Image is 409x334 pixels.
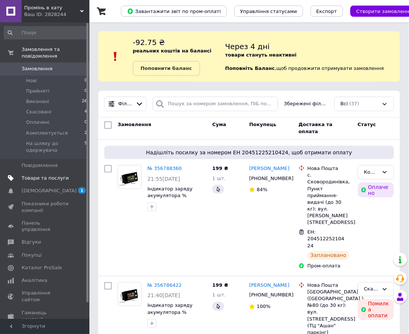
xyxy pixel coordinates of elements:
[22,265,62,272] span: Каталог ProSale
[82,98,87,105] span: 26
[26,98,49,105] span: Виконані
[110,51,121,62] img: :exclamation:
[257,304,270,309] span: 100%
[249,122,276,128] span: Покупець
[311,6,343,17] button: Експорт
[85,140,87,154] span: 5
[225,42,270,51] span: Через 4 дні
[121,6,227,17] button: Завантажити звіт по пром-оплаті
[225,37,400,76] div: , щоб продовжити отримувати замовлення
[22,277,47,284] span: Аналітика
[284,100,329,107] span: Збережені фільтри:
[148,293,180,299] span: 21:40[DATE]
[148,283,182,288] a: № 356786422
[249,165,289,172] a: [PERSON_NAME]
[26,77,37,84] span: Нові
[148,166,182,171] a: № 356788360
[364,168,379,176] div: Комплектується
[118,100,133,107] span: Фільтри
[107,149,391,156] span: Надішліть посилку за номером ЕН 20451225210424, щоб отримати оплату
[85,77,87,84] span: 0
[308,165,352,172] div: Нова Пошта
[308,251,350,260] div: Заплановано
[133,61,200,76] a: Поповнити баланс
[26,109,51,115] span: Скасовані
[85,130,87,137] span: 2
[26,88,49,94] span: Прийняті
[22,200,69,214] span: Показники роботи компанії
[308,263,352,270] div: Пром-оплата
[341,100,348,107] span: Всі
[248,290,288,300] div: [PHONE_NUMBER]
[308,229,345,249] span: ЕН: 20451225210424
[26,130,68,137] span: Комплектується
[212,292,226,298] span: 1 шт.
[148,186,201,233] a: Індикатор заряду акумулятора % вольтметр 8-100V Li-ion LiFePO4 з термодатчиком для перевірки рівн...
[141,65,192,71] b: Поповнити баланс
[4,26,88,39] input: Пошук
[225,65,275,71] b: Поповніть Баланс
[153,97,278,111] input: Пошук за номером замовлення, ПІБ покупця, номером телефону, Email, номером накладної
[358,183,394,197] div: Оплачено
[249,282,289,289] a: [PERSON_NAME]
[22,252,42,259] span: Покупці
[127,8,221,15] span: Завантажити звіт по пром-оплаті
[212,166,228,171] span: 199 ₴
[22,239,41,246] span: Відгуки
[133,48,212,54] b: реальних коштів на балансі
[248,174,288,183] div: [PHONE_NUMBER]
[22,162,58,169] span: Повідомлення
[240,9,297,14] span: Управління статусами
[133,38,165,47] span: -92.75 ₴
[22,46,89,60] span: Замовлення та повідомлення
[118,122,151,128] span: Замовлення
[308,172,352,226] div: с. Сковородинівка, Пункт приймання-видачі (до 30 кг): вул. [PERSON_NAME][STREET_ADDRESS]
[26,140,85,154] span: На шляху до одержувача
[118,283,141,306] img: Фото товару
[22,220,69,233] span: Панель управління
[24,4,80,11] span: Промінь в хату
[212,122,226,128] span: Cума
[22,175,69,182] span: Товари та послуги
[358,122,377,128] span: Статус
[22,65,53,72] span: Замовлення
[212,176,226,181] span: 1 шт.
[257,187,267,192] span: 84%
[364,286,379,293] div: Скасовано
[22,290,69,304] span: Управління сайтом
[212,283,228,288] span: 199 ₴
[118,165,142,189] a: Фото товару
[317,9,337,14] span: Експорт
[148,176,180,182] span: 21:55[DATE]
[78,187,86,194] span: 1
[308,282,352,289] div: Нова Пошта
[358,299,394,320] div: Помилка оплати
[225,52,297,58] b: товари стануть неактивні
[234,6,303,17] button: Управління статусами
[26,119,50,126] span: Оплачені
[85,88,87,94] span: 0
[118,282,142,306] a: Фото товару
[85,119,87,126] span: 0
[85,109,87,115] span: 4
[22,310,69,323] span: Гаманець компанії
[118,166,141,189] img: Фото товару
[24,11,89,18] div: Ваш ID: 2828244
[299,122,333,135] span: Доставка та оплата
[22,187,77,194] span: [DEMOGRAPHIC_DATA]
[349,101,359,106] span: (37)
